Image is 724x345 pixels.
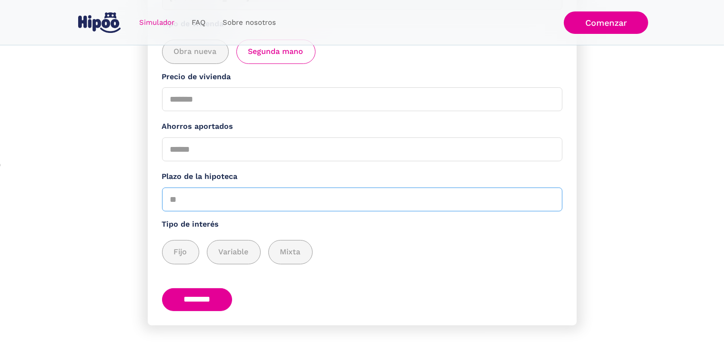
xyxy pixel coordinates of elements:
span: Fijo [174,246,187,258]
a: Simulador [131,13,183,32]
div: add_description_here [162,40,562,64]
span: Segunda mano [248,46,304,58]
label: Plazo de la hipoteca [162,171,562,183]
a: Comenzar [564,11,648,34]
span: Obra nueva [174,46,217,58]
a: Sobre nosotros [214,13,285,32]
a: home [76,9,123,37]
span: Variable [219,246,249,258]
a: FAQ [183,13,214,32]
div: add_description_here [162,240,562,264]
label: Precio de vivienda [162,71,562,83]
label: Tipo de interés [162,219,562,230]
span: Mixta [280,246,301,258]
label: Ahorros aportados [162,121,562,133]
